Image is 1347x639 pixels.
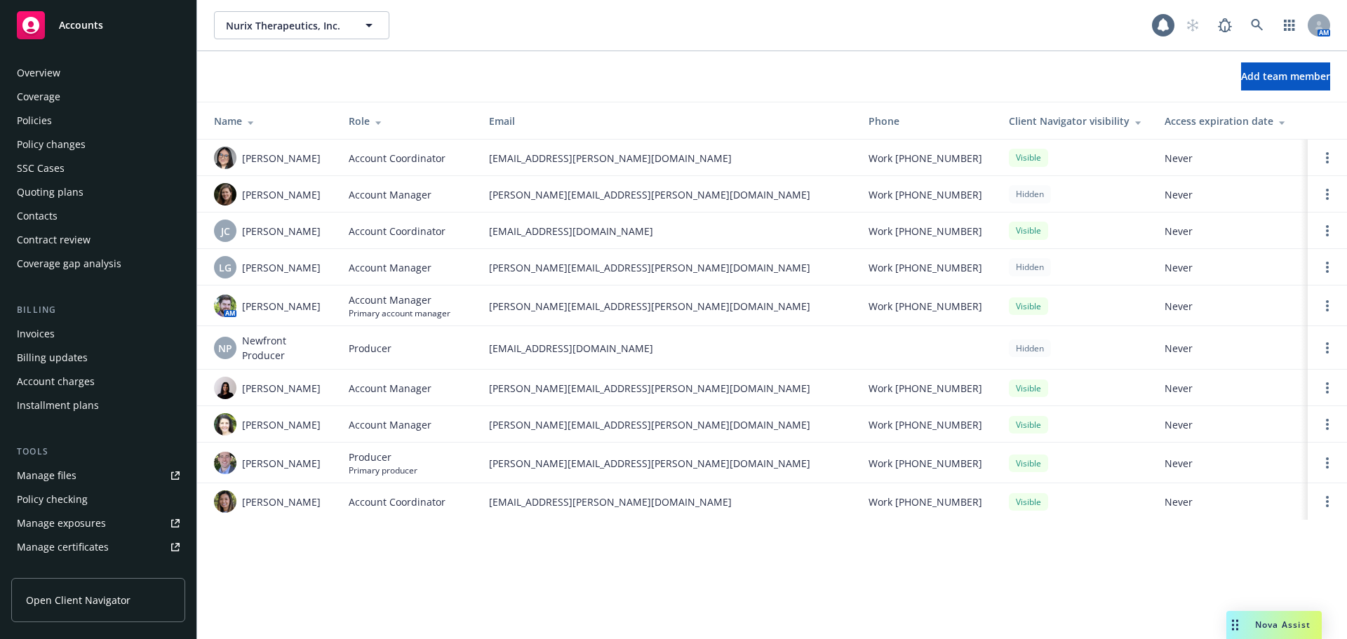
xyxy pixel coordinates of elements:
div: Billing [11,303,185,317]
span: Work [PHONE_NUMBER] [869,224,982,238]
span: Work [PHONE_NUMBER] [869,417,982,432]
span: [PERSON_NAME] [242,299,321,314]
div: Contract review [17,229,91,251]
span: [PERSON_NAME] [242,381,321,396]
span: [PERSON_NAME][EMAIL_ADDRESS][PERSON_NAME][DOMAIN_NAME] [489,260,846,275]
a: Search [1243,11,1271,39]
span: Work [PHONE_NUMBER] [869,187,982,202]
span: [EMAIL_ADDRESS][DOMAIN_NAME] [489,341,846,356]
div: Policies [17,109,52,132]
span: Never [1165,187,1296,202]
div: Overview [17,62,60,84]
div: Billing updates [17,347,88,369]
span: [PERSON_NAME] [242,456,321,471]
a: Quoting plans [11,181,185,203]
a: Open options [1319,149,1336,166]
div: Hidden [1009,258,1051,276]
a: Installment plans [11,394,185,417]
span: Primary producer [349,464,417,476]
a: Open options [1319,186,1336,203]
div: Phone [869,114,986,128]
div: Hidden [1009,185,1051,203]
a: Open options [1319,297,1336,314]
div: Client Navigator visibility [1009,114,1142,128]
a: Open options [1319,416,1336,433]
button: Add team member [1241,62,1330,90]
a: Policy checking [11,488,185,511]
span: Never [1165,381,1296,396]
span: Work [PHONE_NUMBER] [869,381,982,396]
span: Work [PHONE_NUMBER] [869,456,982,471]
span: Primary account manager [349,307,450,319]
span: Nurix Therapeutics, Inc. [226,18,347,33]
div: Coverage [17,86,60,108]
a: Open options [1319,379,1336,396]
div: Name [214,114,326,128]
a: Open options [1319,493,1336,510]
span: Nova Assist [1255,619,1311,631]
div: Policy changes [17,133,86,156]
div: Contacts [17,205,58,227]
a: Policies [11,109,185,132]
span: LG [219,260,232,275]
span: Account Manager [349,381,431,396]
a: SSC Cases [11,157,185,180]
span: Account Manager [349,417,431,432]
a: Overview [11,62,185,84]
div: SSC Cases [17,157,65,180]
span: [PERSON_NAME][EMAIL_ADDRESS][PERSON_NAME][DOMAIN_NAME] [489,381,846,396]
img: photo [214,295,236,317]
a: Open options [1319,259,1336,276]
div: Visible [1009,416,1048,433]
a: Switch app [1275,11,1304,39]
span: [PERSON_NAME] [242,495,321,509]
span: Never [1165,495,1296,509]
span: [EMAIL_ADDRESS][DOMAIN_NAME] [489,224,846,238]
div: Manage certificates [17,536,109,558]
a: Billing updates [11,347,185,369]
span: Account Manager [349,292,450,307]
a: Start snowing [1179,11,1207,39]
div: Coverage gap analysis [17,253,121,275]
button: Nurix Therapeutics, Inc. [214,11,389,39]
span: [EMAIL_ADDRESS][PERSON_NAME][DOMAIN_NAME] [489,495,846,509]
img: photo [214,413,236,436]
a: Open options [1319,222,1336,239]
span: [PERSON_NAME] [242,151,321,166]
a: Contract review [11,229,185,251]
div: Account charges [17,370,95,393]
span: Account Manager [349,187,431,202]
span: Work [PHONE_NUMBER] [869,495,982,509]
div: Installment plans [17,394,99,417]
a: Accounts [11,6,185,45]
div: Visible [1009,297,1048,315]
div: Manage claims [17,560,88,582]
span: [PERSON_NAME] [242,187,321,202]
a: Open options [1319,339,1336,356]
span: [PERSON_NAME] [242,417,321,432]
span: [PERSON_NAME][EMAIL_ADDRESS][PERSON_NAME][DOMAIN_NAME] [489,187,846,202]
img: photo [214,490,236,513]
span: [EMAIL_ADDRESS][PERSON_NAME][DOMAIN_NAME] [489,151,846,166]
span: Never [1165,299,1296,314]
span: [PERSON_NAME][EMAIL_ADDRESS][PERSON_NAME][DOMAIN_NAME] [489,417,846,432]
span: Account Coordinator [349,495,445,509]
div: Visible [1009,379,1048,397]
span: Account Manager [349,260,431,275]
div: Hidden [1009,339,1051,357]
a: Manage files [11,464,185,487]
div: Visible [1009,493,1048,511]
span: [PERSON_NAME][EMAIL_ADDRESS][PERSON_NAME][DOMAIN_NAME] [489,299,846,314]
div: Manage files [17,464,76,487]
span: Never [1165,341,1296,356]
span: Work [PHONE_NUMBER] [869,260,982,275]
div: Quoting plans [17,181,83,203]
a: Manage claims [11,560,185,582]
div: Manage exposures [17,512,106,534]
a: Account charges [11,370,185,393]
span: Manage exposures [11,512,185,534]
div: Policy checking [17,488,88,511]
img: photo [214,147,236,169]
span: Accounts [59,20,103,31]
span: Producer [349,341,391,356]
